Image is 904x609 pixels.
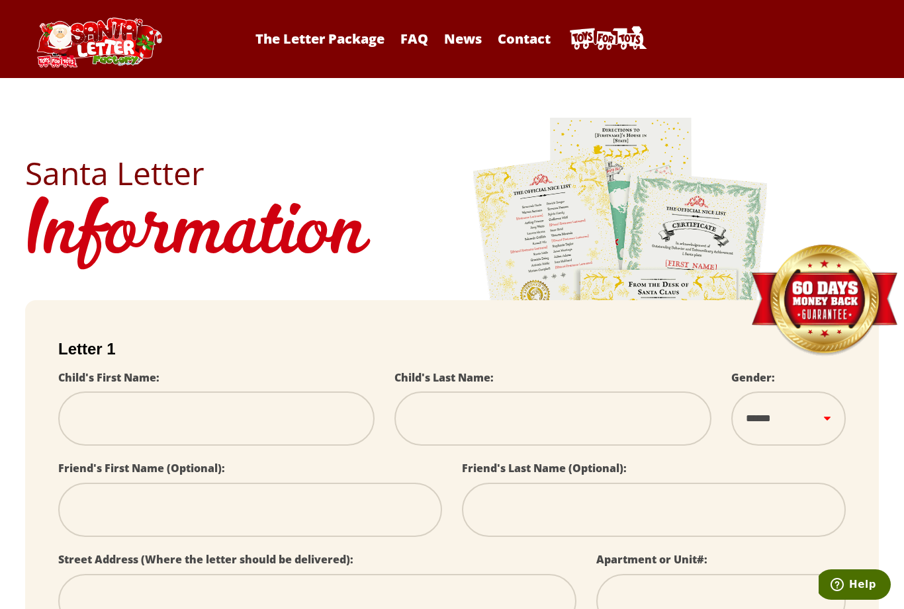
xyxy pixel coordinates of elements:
label: Gender: [731,370,775,385]
iframe: Opens a widget where you can find more information [819,569,891,602]
a: The Letter Package [249,30,391,48]
h2: Letter 1 [58,340,846,358]
label: Child's Last Name: [394,370,494,385]
a: Contact [491,30,557,48]
label: Apartment or Unit#: [596,552,707,567]
label: Street Address (Where the letter should be delivered): [58,552,353,567]
h1: Information [25,189,879,280]
a: FAQ [394,30,435,48]
label: Friend's Last Name (Optional): [462,461,627,475]
a: News [437,30,488,48]
label: Child's First Name: [58,370,159,385]
h2: Santa Letter [25,157,879,189]
img: letters.png [472,116,770,485]
label: Friend's First Name (Optional): [58,461,225,475]
img: Santa Letter Logo [32,17,165,67]
img: Money Back Guarantee [750,244,899,357]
